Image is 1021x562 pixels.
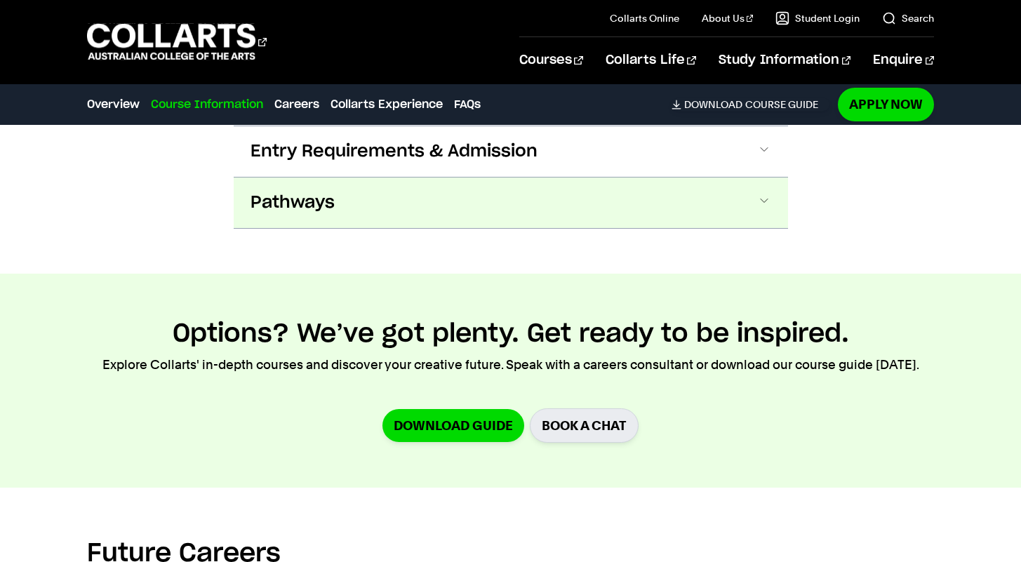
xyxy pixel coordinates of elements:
a: Careers [274,96,319,113]
a: BOOK A CHAT [530,408,639,443]
a: Enquire [873,37,934,83]
a: Download Guide [382,409,524,442]
span: Pathways [251,192,335,214]
span: Entry Requirements & Admission [251,140,538,163]
div: Go to homepage [87,22,267,62]
a: Course Information [151,96,263,113]
a: Overview [87,96,140,113]
a: Collarts Life [606,37,696,83]
a: Search [882,11,934,25]
a: DownloadCourse Guide [672,98,829,111]
a: FAQs [454,96,481,113]
button: Pathways [234,178,788,228]
p: Explore Collarts' in-depth courses and discover your creative future. Speak with a careers consul... [102,355,919,375]
a: Collarts Experience [331,96,443,113]
a: Courses [519,37,583,83]
button: Entry Requirements & Admission [234,126,788,177]
h2: Options? We’ve got plenty. Get ready to be inspired. [173,319,849,349]
a: Study Information [719,37,850,83]
a: About Us [702,11,754,25]
a: Student Login [775,11,860,25]
span: Download [684,98,742,111]
a: Apply Now [838,88,934,121]
a: Collarts Online [610,11,679,25]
